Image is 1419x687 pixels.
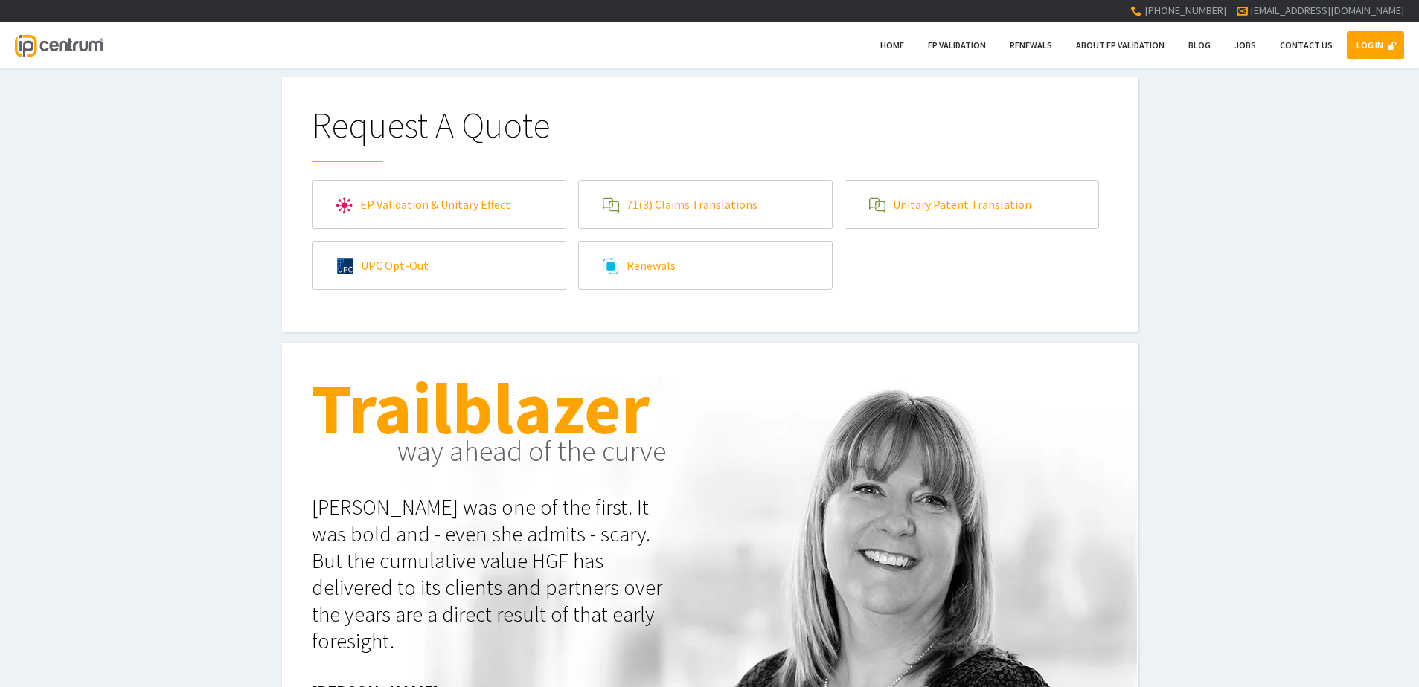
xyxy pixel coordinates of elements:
span: About EP Validation [1076,39,1165,51]
a: IP Centrum [15,22,103,68]
a: EP Validation [918,31,996,59]
a: Renewals [579,242,832,289]
span: Contact Us [1280,39,1333,51]
a: 71(3) Claims Translations [579,181,832,228]
span: [PHONE_NUMBER] [1144,4,1226,17]
a: Renewals [1000,31,1062,59]
span: Blog [1188,39,1211,51]
span: Renewals [1010,39,1052,51]
img: upc.svg [337,258,353,274]
a: EP Validation & Unitary Effect [313,181,566,228]
a: [EMAIL_ADDRESS][DOMAIN_NAME] [1250,4,1404,17]
a: UPC Opt-Out [313,242,566,289]
span: Home [880,39,904,51]
a: Jobs [1225,31,1266,59]
a: Blog [1179,31,1220,59]
span: Jobs [1234,39,1256,51]
a: Home [871,31,914,59]
h1: Request A Quote [312,107,1108,162]
a: Contact Us [1270,31,1342,59]
a: About EP Validation [1066,31,1174,59]
span: EP Validation [928,39,986,51]
a: LOG IN [1347,31,1404,59]
a: Unitary Patent Translation [845,181,1098,228]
